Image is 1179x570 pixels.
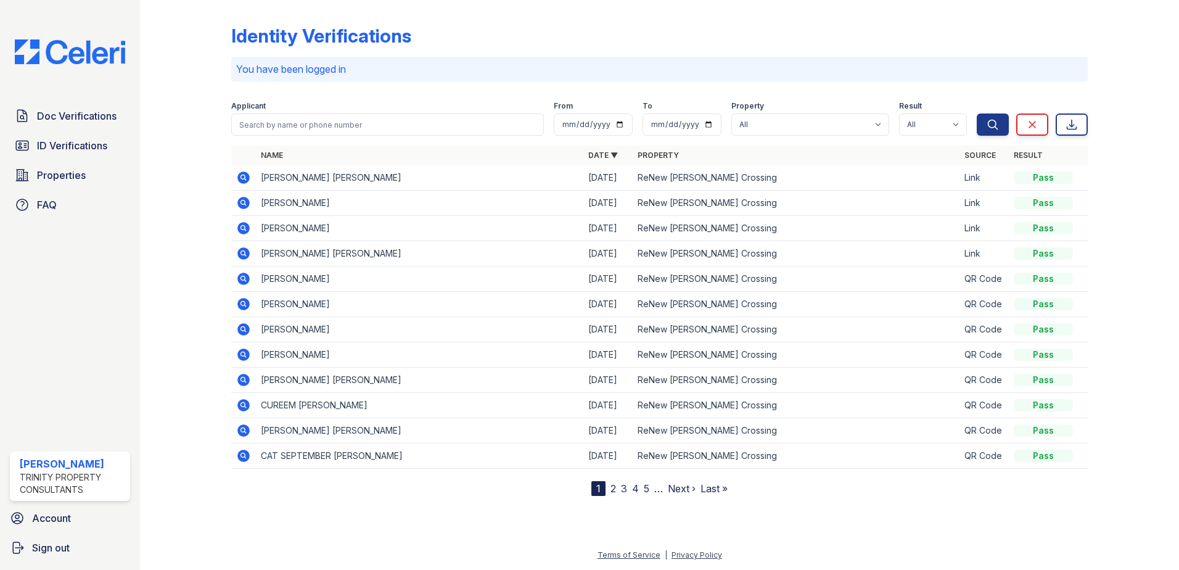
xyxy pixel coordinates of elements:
p: You have been logged in [236,62,1083,76]
td: [DATE] [583,418,633,444]
a: FAQ [10,192,130,217]
td: [DATE] [583,317,633,342]
a: Result [1014,151,1043,160]
div: 1 [591,481,606,496]
a: Privacy Policy [672,550,722,560]
td: QR Code [959,444,1009,469]
label: To [643,101,652,111]
td: [DATE] [583,342,633,368]
td: QR Code [959,418,1009,444]
span: … [654,481,663,496]
img: CE_Logo_Blue-a8612792a0a2168367f1c8372b55b34899dd931a85d93a1a3d3e32e68fde9ad4.png [5,39,135,64]
td: [DATE] [583,368,633,393]
td: QR Code [959,317,1009,342]
td: ReNew [PERSON_NAME] Crossing [633,342,960,368]
td: [PERSON_NAME] [256,191,583,216]
a: 2 [610,482,616,495]
td: CAT SEPTEMBER [PERSON_NAME] [256,444,583,469]
div: [PERSON_NAME] [20,456,125,471]
td: Link [959,216,1009,241]
td: ReNew [PERSON_NAME] Crossing [633,292,960,317]
td: [PERSON_NAME] [PERSON_NAME] [256,418,583,444]
td: [PERSON_NAME] [256,317,583,342]
td: [DATE] [583,393,633,418]
span: ID Verifications [37,138,107,153]
td: [DATE] [583,241,633,266]
label: Property [731,101,764,111]
div: Pass [1014,247,1073,260]
td: [DATE] [583,191,633,216]
td: [DATE] [583,266,633,292]
a: Properties [10,163,130,188]
div: Pass [1014,197,1073,209]
td: ReNew [PERSON_NAME] Crossing [633,216,960,241]
td: ReNew [PERSON_NAME] Crossing [633,241,960,266]
td: [PERSON_NAME] [PERSON_NAME] [256,165,583,191]
a: Terms of Service [598,550,660,560]
td: [PERSON_NAME] [256,342,583,368]
td: CUREEM [PERSON_NAME] [256,393,583,418]
a: 5 [644,482,649,495]
td: ReNew [PERSON_NAME] Crossing [633,368,960,393]
td: ReNew [PERSON_NAME] Crossing [633,266,960,292]
label: Applicant [231,101,266,111]
div: Pass [1014,349,1073,361]
span: Sign out [32,540,70,555]
td: [DATE] [583,292,633,317]
label: From [554,101,573,111]
td: [PERSON_NAME] [256,266,583,292]
a: Sign out [5,535,135,560]
input: Search by name or phone number [231,114,544,136]
a: ID Verifications [10,133,130,158]
div: Trinity Property Consultants [20,471,125,496]
div: Pass [1014,273,1073,285]
div: Pass [1014,171,1073,184]
a: Next › [668,482,696,495]
td: ReNew [PERSON_NAME] Crossing [633,418,960,444]
span: Account [32,511,71,526]
td: [PERSON_NAME] [PERSON_NAME] [256,241,583,266]
div: Identity Verifications [231,25,411,47]
td: [DATE] [583,444,633,469]
a: Property [638,151,679,160]
td: Link [959,191,1009,216]
a: Last » [700,482,728,495]
a: Name [261,151,283,160]
td: QR Code [959,292,1009,317]
td: Link [959,165,1009,191]
div: Pass [1014,298,1073,310]
td: ReNew [PERSON_NAME] Crossing [633,393,960,418]
a: Source [964,151,996,160]
td: ReNew [PERSON_NAME] Crossing [633,165,960,191]
a: 4 [632,482,639,495]
div: Pass [1014,374,1073,386]
a: Doc Verifications [10,104,130,128]
td: [DATE] [583,216,633,241]
td: Link [959,241,1009,266]
td: [PERSON_NAME] [PERSON_NAME] [256,368,583,393]
div: Pass [1014,424,1073,437]
div: Pass [1014,323,1073,336]
a: Date ▼ [588,151,618,160]
span: Properties [37,168,86,183]
td: QR Code [959,342,1009,368]
label: Result [899,101,922,111]
td: QR Code [959,368,1009,393]
td: [DATE] [583,165,633,191]
td: ReNew [PERSON_NAME] Crossing [633,191,960,216]
div: Pass [1014,399,1073,411]
div: Pass [1014,222,1073,234]
td: ReNew [PERSON_NAME] Crossing [633,444,960,469]
span: Doc Verifications [37,109,117,123]
td: QR Code [959,393,1009,418]
td: [PERSON_NAME] [256,216,583,241]
td: ReNew [PERSON_NAME] Crossing [633,317,960,342]
div: Pass [1014,450,1073,462]
a: Account [5,506,135,531]
div: | [665,550,667,560]
a: 3 [621,482,627,495]
td: QR Code [959,266,1009,292]
td: [PERSON_NAME] [256,292,583,317]
span: FAQ [37,197,57,212]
